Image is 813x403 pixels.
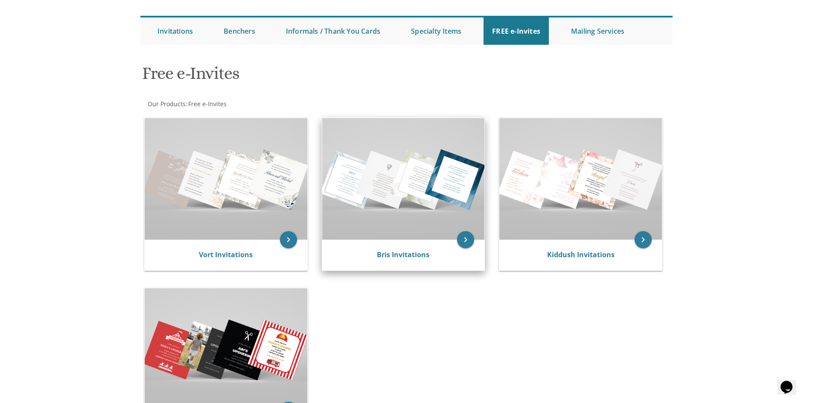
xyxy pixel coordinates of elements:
a: Invitations [149,17,201,45]
a: Kiddush Invitations [547,250,615,259]
a: Benchers [215,17,264,45]
a: Free e-Invites [187,100,227,108]
span: Free e-Invites [188,100,227,108]
a: keyboard_arrow_right [280,231,297,248]
a: Vort Invitations [199,250,253,259]
a: FREE e-Invites [484,17,549,45]
img: Vort Invitations [145,118,307,240]
a: keyboard_arrow_right [635,231,652,248]
a: keyboard_arrow_right [457,231,474,248]
a: Specialty Items [402,17,470,45]
a: Informals / Thank You Cards [277,17,389,45]
a: Our Products [147,100,186,108]
a: Mailing Services [562,17,633,45]
img: Bris Invitations [322,118,485,240]
iframe: chat widget [777,369,804,394]
img: Kiddush Invitations [499,118,662,240]
h1: Free e-Invites [142,64,490,89]
a: Bris Invitations [377,250,429,259]
div: : [140,100,407,108]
